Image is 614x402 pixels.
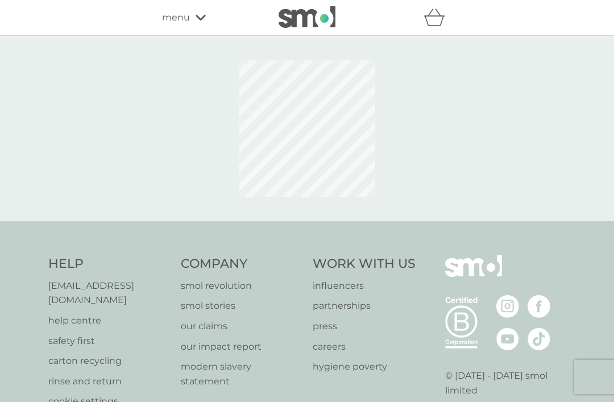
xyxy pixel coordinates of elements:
a: hygiene poverty [313,359,416,374]
img: visit the smol Facebook page [528,295,550,318]
img: smol [445,255,502,294]
img: smol [279,6,335,28]
a: our impact report [181,339,302,354]
a: rinse and return [48,374,169,389]
a: carton recycling [48,354,169,368]
img: visit the smol Youtube page [496,328,519,350]
a: influencers [313,279,416,293]
a: smol revolution [181,279,302,293]
p: © [DATE] - [DATE] smol limited [445,368,566,397]
a: press [313,319,416,334]
a: safety first [48,334,169,349]
a: smol stories [181,299,302,313]
h4: Company [181,255,302,273]
a: our claims [181,319,302,334]
a: careers [313,339,416,354]
a: help centre [48,313,169,328]
img: visit the smol Tiktok page [528,328,550,350]
img: visit the smol Instagram page [496,295,519,318]
a: [EMAIL_ADDRESS][DOMAIN_NAME] [48,279,169,308]
a: modern slavery statement [181,359,302,388]
span: menu [162,10,190,25]
a: partnerships [313,299,416,313]
div: basket [424,6,452,29]
h4: Work With Us [313,255,416,273]
h4: Help [48,255,169,273]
